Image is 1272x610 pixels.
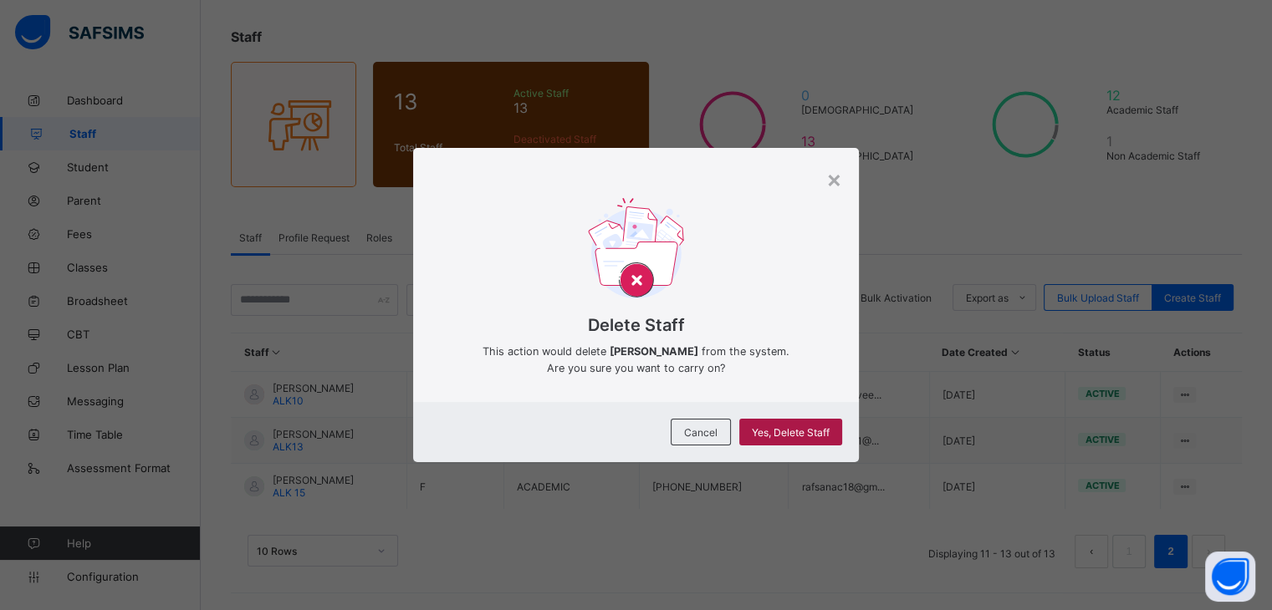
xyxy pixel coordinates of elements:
[1205,552,1255,602] button: Open asap
[752,426,830,439] span: Yes, Delete Staff
[438,343,833,377] span: This action would delete from the system. Are you sure you want to carry on?
[438,315,833,335] span: Delete Staff
[684,426,718,439] span: Cancel
[826,165,842,193] div: ×
[610,345,698,358] b: [PERSON_NAME]
[588,198,684,304] img: delet-svg.b138e77a2260f71d828f879c6b9dcb76.svg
